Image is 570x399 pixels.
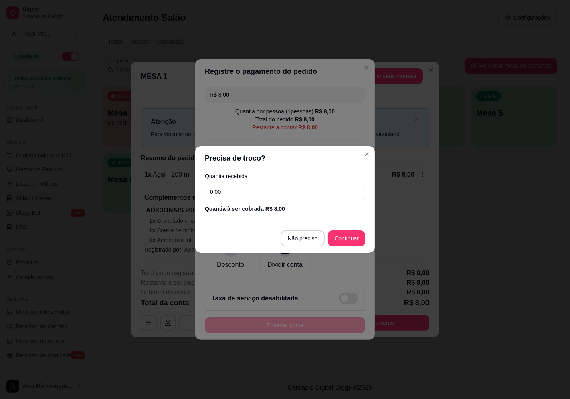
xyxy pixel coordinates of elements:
[195,146,375,170] header: Precisa de troco?
[328,230,365,246] button: Continuar
[360,148,373,161] button: Close
[205,205,365,213] div: Quantia à ser cobrada R$ 8,00
[281,230,325,246] button: Não preciso
[205,173,365,179] label: Quantia recebida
